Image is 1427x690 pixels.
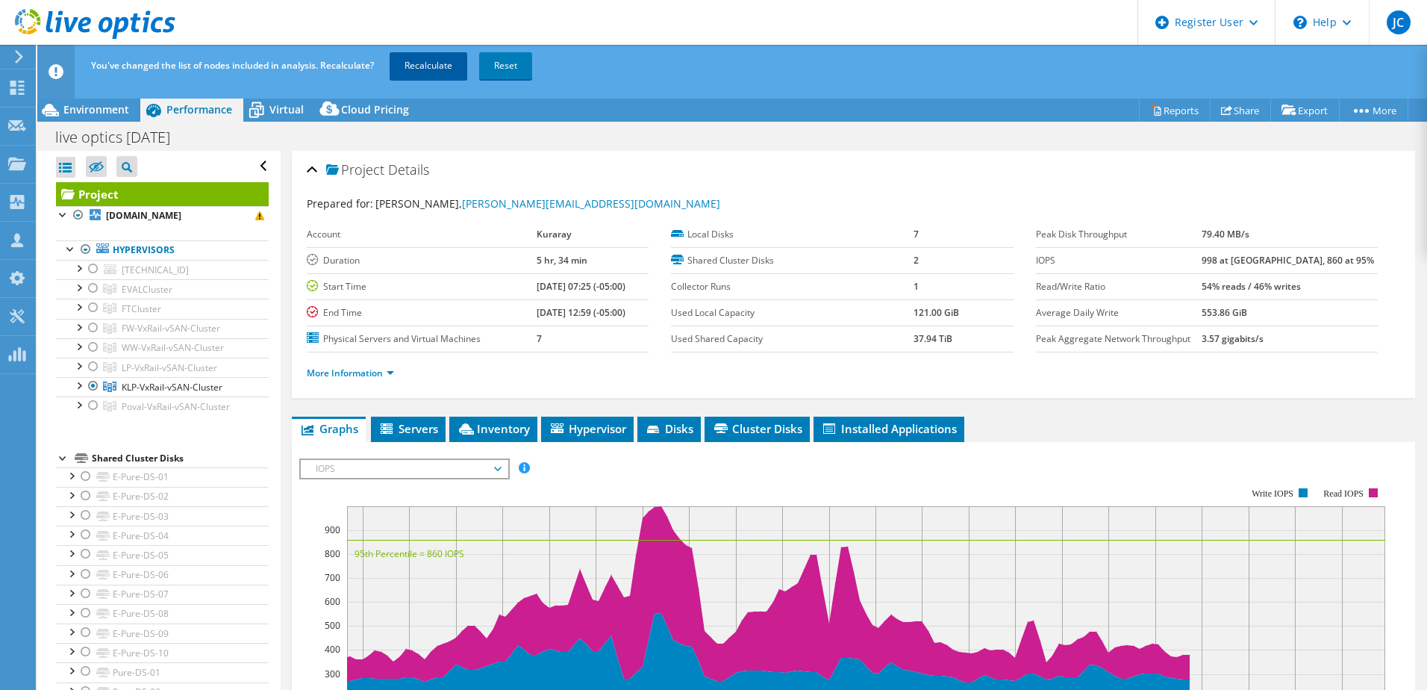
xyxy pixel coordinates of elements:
[537,306,625,319] b: [DATE] 12:59 (-05:00)
[56,604,269,624] a: E-Pure-DS-08
[821,421,957,436] span: Installed Applications
[671,253,914,268] label: Shared Cluster Disks
[479,52,532,79] a: Reset
[56,545,269,565] a: E-Pure-DS-05
[299,421,358,436] span: Graphs
[1036,305,1202,320] label: Average Daily Write
[645,421,693,436] span: Disks
[1202,306,1247,319] b: 553.86 GiB
[325,668,340,680] text: 300
[122,283,172,296] span: EVALCluster
[914,332,952,345] b: 37.94 TiB
[355,547,464,560] text: 95th Percentile = 860 IOPS
[122,322,220,335] span: FW-VxRail-vSAN-Cluster
[1323,488,1364,499] text: Read IOPS
[49,129,193,146] h1: live optics [DATE]
[56,506,269,526] a: E-Pure-DS-03
[269,102,304,116] span: Virtual
[63,102,129,116] span: Environment
[56,319,269,338] a: FW-VxRail-vSAN-Cluster
[537,332,542,345] b: 7
[56,377,269,397] a: KLP-VxRail-vSAN-Cluster
[1036,253,1202,268] label: IOPS
[671,332,914,346] label: Used Shared Capacity
[462,196,720,211] a: [PERSON_NAME][EMAIL_ADDRESS][DOMAIN_NAME]
[325,595,340,608] text: 600
[537,228,571,240] b: Kuraray
[308,460,500,478] span: IOPS
[1210,99,1271,122] a: Share
[307,253,537,268] label: Duration
[1036,227,1202,242] label: Peak Disk Throughput
[712,421,802,436] span: Cluster Disks
[325,523,340,536] text: 900
[56,526,269,545] a: E-Pure-DS-04
[1202,332,1264,345] b: 3.57 gigabits/s
[56,662,269,682] a: Pure-DS-01
[56,338,269,358] a: WW-VxRail-vSAN-Cluster
[56,487,269,506] a: E-Pure-DS-02
[1293,16,1307,29] svg: \n
[307,305,537,320] label: End Time
[56,397,269,416] a: Poval-VxRail-vSAN-Cluster
[1252,488,1293,499] text: Write IOPS
[122,361,217,374] span: LP-VxRail-vSAN-Cluster
[106,209,181,222] b: [DOMAIN_NAME]
[56,624,269,643] a: E-Pure-DS-09
[537,254,587,267] b: 5 hr, 34 min
[56,299,269,318] a: FTCluster
[56,643,269,662] a: E-Pure-DS-10
[91,59,374,72] span: You've changed the list of nodes included in analysis. Recalculate?
[122,302,161,315] span: FTCluster
[122,341,224,354] span: WW-VxRail-vSAN-Cluster
[307,196,373,211] label: Prepared for:
[56,585,269,604] a: E-Pure-DS-07
[307,279,537,294] label: Start Time
[56,279,269,299] a: EVALCluster
[325,643,340,656] text: 400
[671,227,914,242] label: Local Disks
[166,102,232,116] span: Performance
[307,227,537,242] label: Account
[56,565,269,585] a: E-Pure-DS-06
[914,254,919,267] b: 2
[1339,99,1408,122] a: More
[1202,254,1374,267] b: 998 at [GEOGRAPHIC_DATA], 860 at 95%
[56,467,269,487] a: E-Pure-DS-01
[671,305,914,320] label: Used Local Capacity
[56,182,269,206] a: Project
[1036,332,1202,346] label: Peak Aggregate Network Throughput
[914,280,919,293] b: 1
[122,400,230,413] span: Poval-VxRail-vSAN-Cluster
[549,421,626,436] span: Hypervisor
[56,240,269,260] a: Hypervisors
[1270,99,1340,122] a: Export
[1387,10,1411,34] span: JC
[325,619,340,632] text: 500
[307,332,537,346] label: Physical Servers and Virtual Machines
[341,102,409,116] span: Cloud Pricing
[122,381,222,394] span: KLP-VxRail-vSAN-Cluster
[1139,99,1211,122] a: Reports
[326,163,384,178] span: Project
[1036,279,1202,294] label: Read/Write Ratio
[56,206,269,226] a: [DOMAIN_NAME]
[1202,280,1301,293] b: 54% reads / 46% writes
[537,280,625,293] b: [DATE] 07:25 (-05:00)
[307,367,394,379] a: More Information
[122,264,189,276] span: [TECHNICAL_ID]
[914,228,919,240] b: 7
[92,450,269,467] div: Shared Cluster Disks
[1202,228,1249,240] b: 79.40 MB/s
[56,260,269,279] a: [TECHNICAL_ID]
[388,161,429,178] span: Details
[378,421,438,436] span: Servers
[325,571,340,584] text: 700
[390,52,467,79] a: Recalculate
[671,279,914,294] label: Collector Runs
[375,196,720,211] span: [PERSON_NAME],
[914,306,959,319] b: 121.00 GiB
[457,421,530,436] span: Inventory
[56,358,269,377] a: LP-VxRail-vSAN-Cluster
[325,547,340,560] text: 800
